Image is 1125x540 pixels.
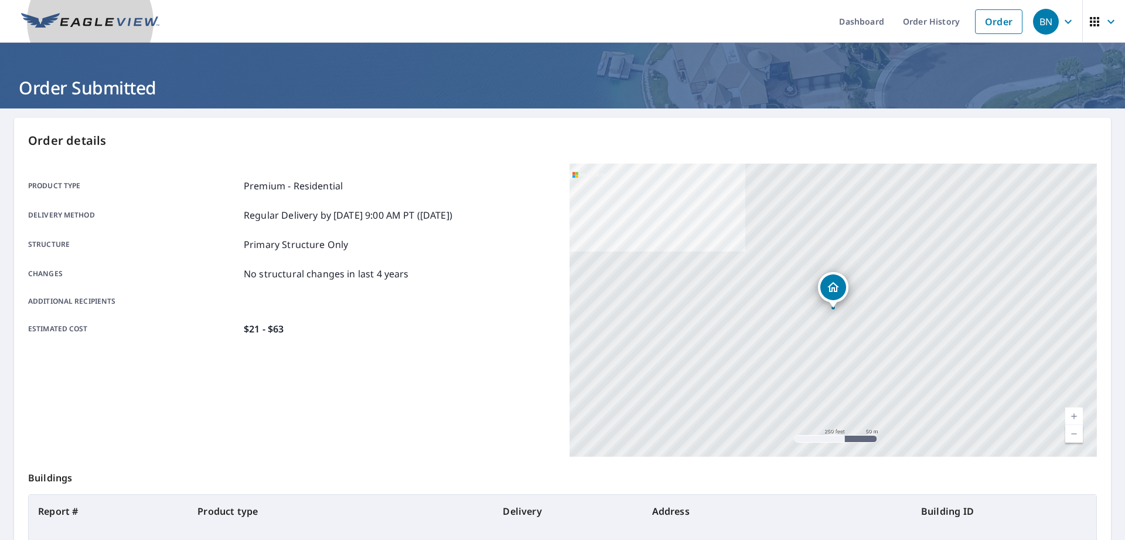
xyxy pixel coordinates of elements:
p: Changes [28,267,239,281]
p: No structural changes in last 4 years [244,267,409,281]
img: EV Logo [21,13,159,30]
th: Product type [188,495,493,528]
p: Regular Delivery by [DATE] 9:00 AM PT ([DATE]) [244,208,452,222]
h1: Order Submitted [14,76,1111,100]
th: Report # [29,495,188,528]
th: Address [643,495,912,528]
th: Building ID [912,495,1096,528]
p: Buildings [28,457,1097,494]
p: Additional recipients [28,296,239,307]
p: Product type [28,179,239,193]
p: Order details [28,132,1097,150]
a: Current Level 17, Zoom In [1065,407,1083,425]
div: Dropped pin, building 1, Residential property, 231 Bristol Ln Hollidaysburg, PA 16648 [818,272,848,308]
div: BN [1033,9,1059,35]
th: Delivery [493,495,642,528]
a: Current Level 17, Zoom Out [1065,425,1083,443]
p: Estimated cost [28,322,239,336]
p: Delivery method [28,208,239,222]
p: $21 - $63 [244,322,284,336]
p: Premium - Residential [244,179,343,193]
p: Primary Structure Only [244,237,348,252]
a: Order [975,9,1022,34]
p: Structure [28,237,239,252]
